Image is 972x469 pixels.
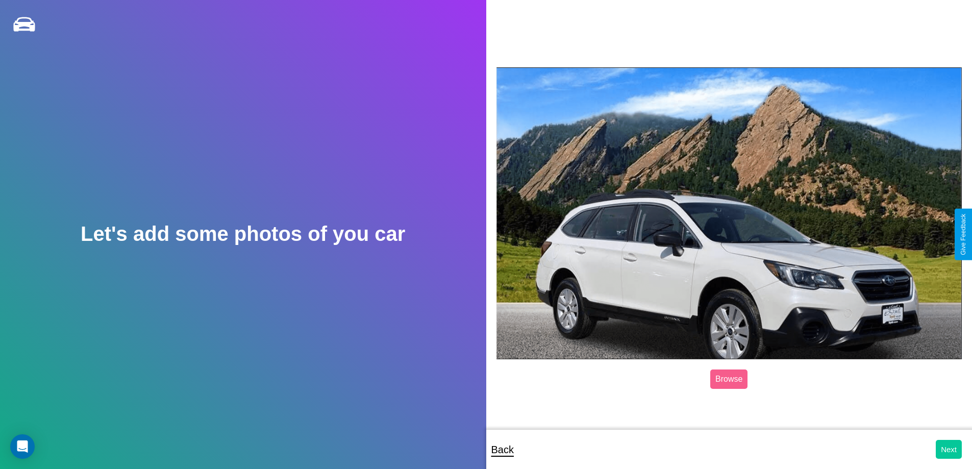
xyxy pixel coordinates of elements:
div: Give Feedback [960,214,967,255]
button: Next [936,440,962,459]
p: Back [491,440,514,459]
h2: Let's add some photos of you car [81,223,405,245]
img: posted [496,67,962,359]
div: Open Intercom Messenger [10,434,35,459]
label: Browse [710,369,747,389]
